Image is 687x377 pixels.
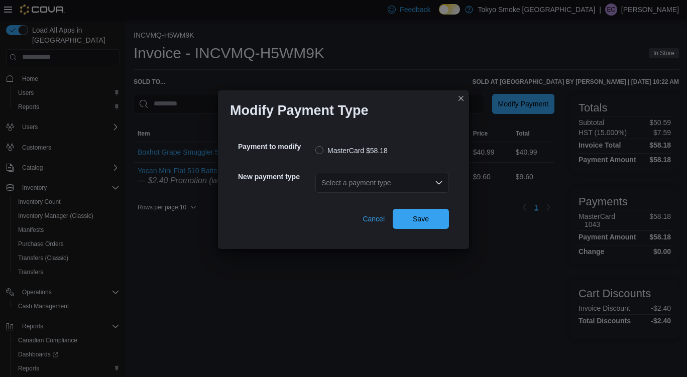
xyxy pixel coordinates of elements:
[393,209,449,229] button: Save
[321,177,322,189] input: Accessible screen reader label
[363,214,385,224] span: Cancel
[230,102,369,118] h1: Modify Payment Type
[238,137,313,157] h5: Payment to modify
[315,145,388,157] label: MasterCard $58.18
[413,214,429,224] span: Save
[359,209,389,229] button: Cancel
[455,92,467,104] button: Closes this modal window
[435,179,443,187] button: Open list of options
[238,167,313,187] h5: New payment type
